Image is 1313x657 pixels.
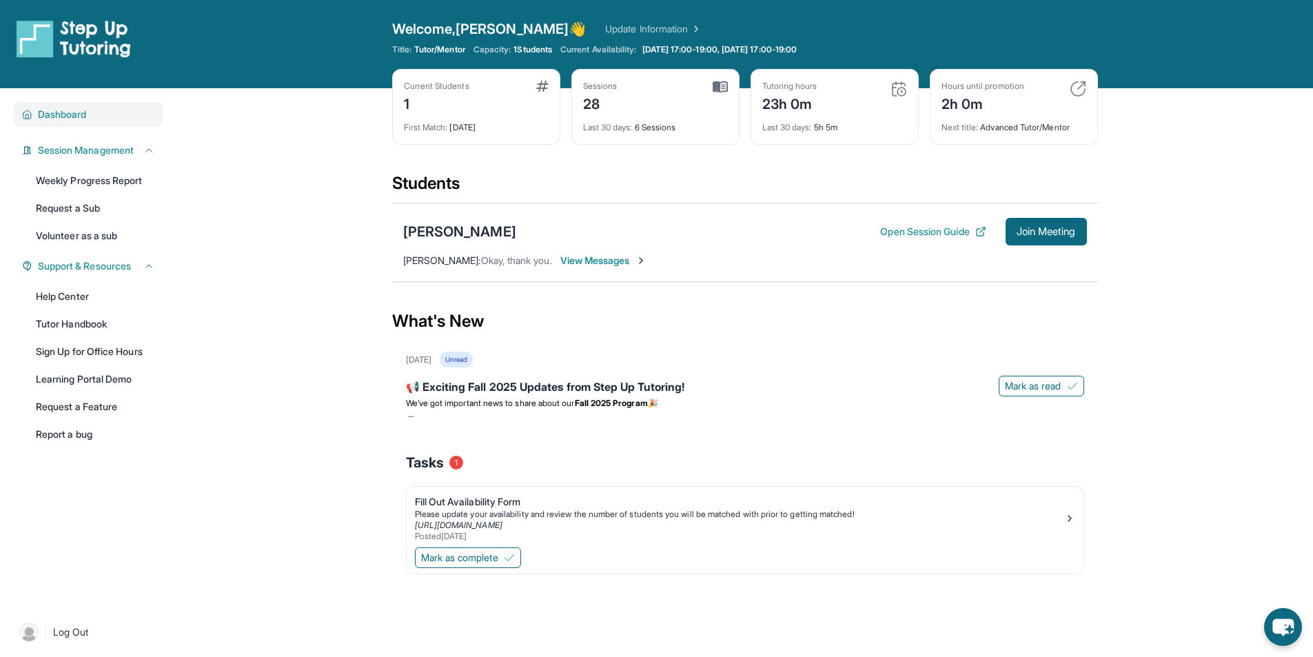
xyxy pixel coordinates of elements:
[28,367,163,392] a: Learning Portal Demo
[415,509,1064,520] div: Please update your availability and review the number of students you will be matched with prior ...
[415,520,502,530] a: [URL][DOMAIN_NAME]
[403,254,481,266] span: [PERSON_NAME] :
[999,376,1084,396] button: Mark as read
[762,122,812,132] span: Last 30 days :
[642,44,797,55] span: [DATE] 17:00-19:00, [DATE] 17:00-19:00
[404,81,469,92] div: Current Students
[890,81,907,97] img: card
[28,168,163,193] a: Weekly Progress Report
[560,254,647,267] span: View Messages
[28,422,163,447] a: Report a bug
[762,81,817,92] div: Tutoring hours
[560,44,636,55] span: Current Availability:
[406,453,444,472] span: Tasks
[583,92,618,114] div: 28
[421,551,498,565] span: Mark as complete
[28,339,163,364] a: Sign Up for Office Hours
[44,624,48,640] span: |
[392,44,411,55] span: Title:
[504,552,515,563] img: Mark as complete
[583,114,728,133] div: 6 Sessions
[32,143,154,157] button: Session Management
[713,81,728,93] img: card
[407,487,1083,545] a: Fill Out Availability FormPlease update your availability and review the number of students you w...
[28,394,163,419] a: Request a Feature
[415,531,1064,542] div: Posted [DATE]
[403,222,516,241] div: [PERSON_NAME]
[536,81,549,92] img: card
[449,456,463,469] span: 1
[513,44,552,55] span: 1 Students
[53,625,89,639] span: Log Out
[38,108,87,121] span: Dashboard
[404,114,549,133] div: [DATE]
[28,284,163,309] a: Help Center
[583,81,618,92] div: Sessions
[14,617,163,647] a: |Log Out
[605,22,702,36] a: Update Information
[414,44,465,55] span: Tutor/Mentor
[1006,218,1087,245] button: Join Meeting
[583,122,633,132] span: Last 30 days :
[942,92,1024,114] div: 2h 0m
[38,143,134,157] span: Session Management
[406,398,575,408] span: We’ve got important news to share about our
[28,196,163,221] a: Request a Sub
[28,312,163,336] a: Tutor Handbook
[32,259,154,273] button: Support & Resources
[1067,381,1078,392] img: Mark as read
[404,122,448,132] span: First Match :
[19,623,39,642] img: user-img
[688,22,702,36] img: Chevron Right
[942,122,979,132] span: Next title :
[17,19,131,58] img: logo
[648,398,658,408] span: 🎉
[392,291,1098,352] div: What's New
[440,352,473,367] div: Unread
[762,114,907,133] div: 5h 5m
[762,92,817,114] div: 23h 0m
[1070,81,1086,97] img: card
[640,44,800,55] a: [DATE] 17:00-19:00, [DATE] 17:00-19:00
[1017,228,1076,236] span: Join Meeting
[392,19,587,39] span: Welcome, [PERSON_NAME] 👋
[415,547,521,568] button: Mark as complete
[406,354,431,365] div: [DATE]
[1005,379,1061,393] span: Mark as read
[942,81,1024,92] div: Hours until promotion
[474,44,511,55] span: Capacity:
[942,114,1086,133] div: Advanced Tutor/Mentor
[1264,608,1302,646] button: chat-button
[28,223,163,248] a: Volunteer as a sub
[635,255,647,266] img: Chevron-Right
[392,172,1098,203] div: Students
[38,259,131,273] span: Support & Resources
[575,398,648,408] strong: Fall 2025 Program
[481,254,552,266] span: Okay, thank you.
[880,225,986,239] button: Open Session Guide
[32,108,154,121] button: Dashboard
[406,378,1084,398] div: 📢 Exciting Fall 2025 Updates from Step Up Tutoring!
[415,495,1064,509] div: Fill Out Availability Form
[404,92,469,114] div: 1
